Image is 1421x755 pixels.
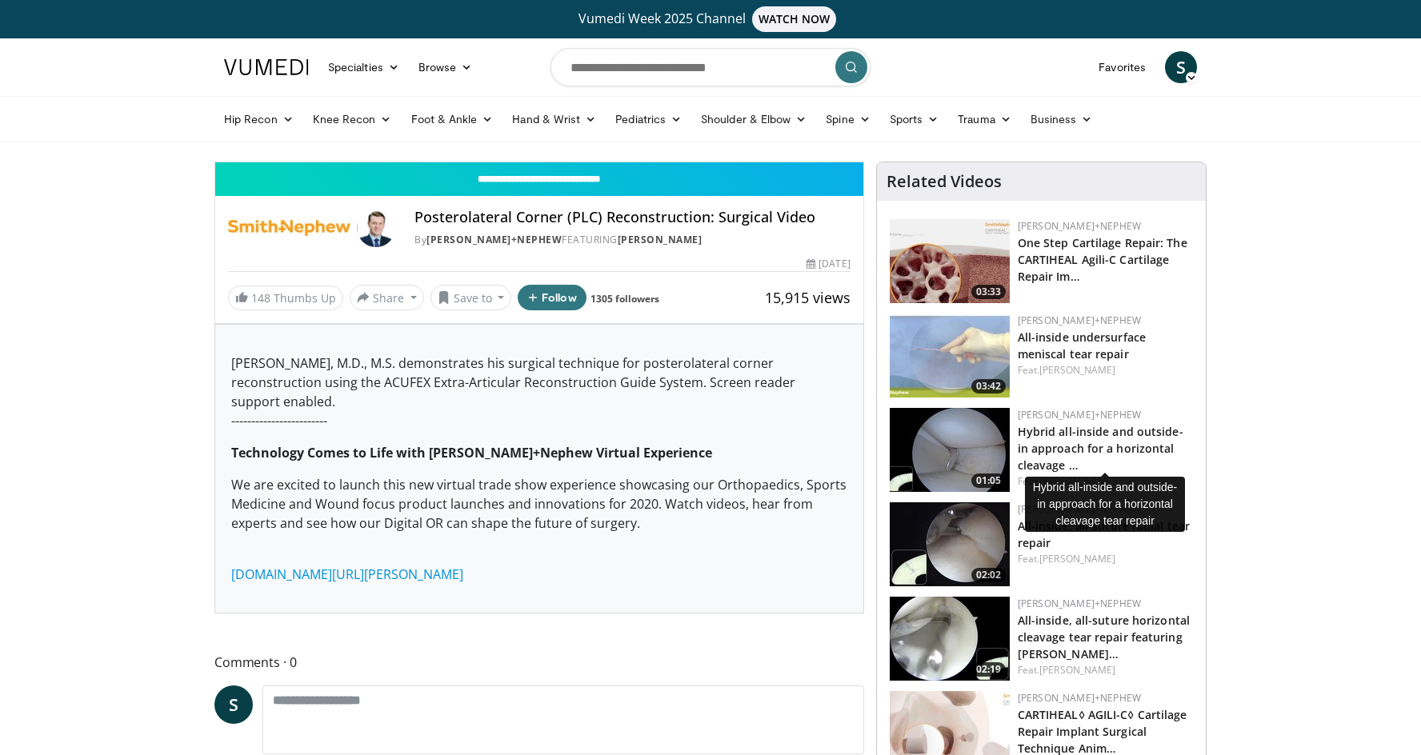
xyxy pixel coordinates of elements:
a: Sports [880,103,949,135]
a: All-inside, all-suture radial tear repair [1018,518,1190,550]
a: [PERSON_NAME] [1039,363,1115,377]
a: S [1165,51,1197,83]
a: Knee Recon [303,103,402,135]
span: 02:02 [971,568,1006,582]
h4: Related Videos [887,172,1002,191]
a: Browse [409,51,482,83]
p: We are excited to launch this new virtual trade show experience showcasing our Orthopaedics, Spor... [231,475,847,552]
a: Business [1021,103,1103,135]
a: Favorites [1089,51,1155,83]
span: 03:33 [971,285,1006,299]
a: 1305 followers [590,292,659,306]
button: Share [350,285,424,310]
a: [PERSON_NAME] [1039,552,1115,565]
a: [PERSON_NAME]+Nephew [426,233,562,246]
div: Hybrid all-inside and outside-in approach for a horizontal cleavage tear repair [1025,477,1185,532]
a: [PERSON_NAME]+Nephew [1018,408,1141,421]
a: [PERSON_NAME] [1039,663,1115,677]
div: Feat. [1018,663,1193,677]
a: [PERSON_NAME]+Nephew [1018,314,1141,327]
p: [PERSON_NAME], M.D., M.S. demonstrates his surgical technique for posterolateral corner reconstru... [231,354,847,430]
a: [PERSON_NAME]+Nephew [1018,502,1141,516]
a: 03:42 [890,314,1010,397]
div: [DATE] [807,257,850,271]
a: Vumedi Week 2025 ChannelWATCH NOW [226,6,1195,32]
a: 03:33 [890,219,1010,303]
a: Shoulder & Elbow [691,103,816,135]
a: 148 Thumbs Up [228,286,343,310]
span: 03:42 [971,379,1006,393]
a: S [214,685,253,724]
span: 148 [251,290,270,306]
div: Feat. [1018,552,1193,566]
a: Trauma [948,103,1021,135]
a: [PERSON_NAME]+Nephew [1018,597,1141,610]
img: 0d5ae7a0-0009-4902-af95-81e215730076.150x105_q85_crop-smart_upscale.jpg [890,502,1010,586]
img: Smith+Nephew [228,209,350,247]
h4: Posterolateral Corner (PLC) Reconstruction: Surgical Video [414,209,850,226]
a: [PERSON_NAME]+Nephew [1018,691,1141,705]
div: Feat. [1018,363,1193,377]
img: 781f413f-8da4-4df1-9ef9-bed9c2d6503b.150x105_q85_crop-smart_upscale.jpg [890,219,1010,303]
strong: Technology Comes to Life with [PERSON_NAME]+Nephew Virtual Experience [231,444,712,461]
span: 01:05 [971,473,1006,488]
a: 02:19 [890,597,1010,681]
div: Feat. [1018,474,1193,489]
a: 01:05 [890,408,1010,492]
a: 02:02 [890,502,1010,586]
a: Specialties [318,51,409,83]
a: [PERSON_NAME] [618,233,702,246]
a: [DOMAIN_NAME][URL][PERSON_NAME] [231,565,463,583]
a: One Step Cartilage Repair: The CARTIHEAL Agili-C Cartilage Repair Im… [1018,235,1187,284]
span: 15,915 views [765,288,851,307]
img: VuMedi Logo [224,59,309,75]
a: Foot & Ankle [402,103,503,135]
img: 02c34c8e-0ce7-40b9-85e3-cdd59c0970f9.150x105_q85_crop-smart_upscale.jpg [890,314,1010,397]
span: 02:19 [971,662,1006,677]
img: Avatar [357,209,395,247]
a: [PERSON_NAME]+Nephew [1018,219,1141,233]
div: By FEATURING [414,233,850,247]
button: Save to [430,285,512,310]
a: All-inside undersurface meniscal tear repair [1018,330,1146,362]
button: Follow [518,285,586,310]
a: All-inside, all-suture horizontal cleavage tear repair featuring [PERSON_NAME]… [1018,613,1190,661]
a: Hand & Wrist [502,103,606,135]
a: Spine [816,103,879,135]
a: Pediatrics [606,103,691,135]
span: WATCH NOW [752,6,837,32]
img: 364c13b8-bf65-400b-a941-5a4a9c158216.150x105_q85_crop-smart_upscale.jpg [890,408,1010,492]
a: Hybrid all-inside and outside-in approach for a horizontal cleavage … [1018,424,1183,473]
a: Hip Recon [214,103,303,135]
img: 173c071b-399e-4fbc-8156-5fdd8d6e2d0e.150x105_q85_crop-smart_upscale.jpg [890,597,1010,681]
input: Search topics, interventions [550,48,871,86]
span: Comments 0 [214,652,864,673]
